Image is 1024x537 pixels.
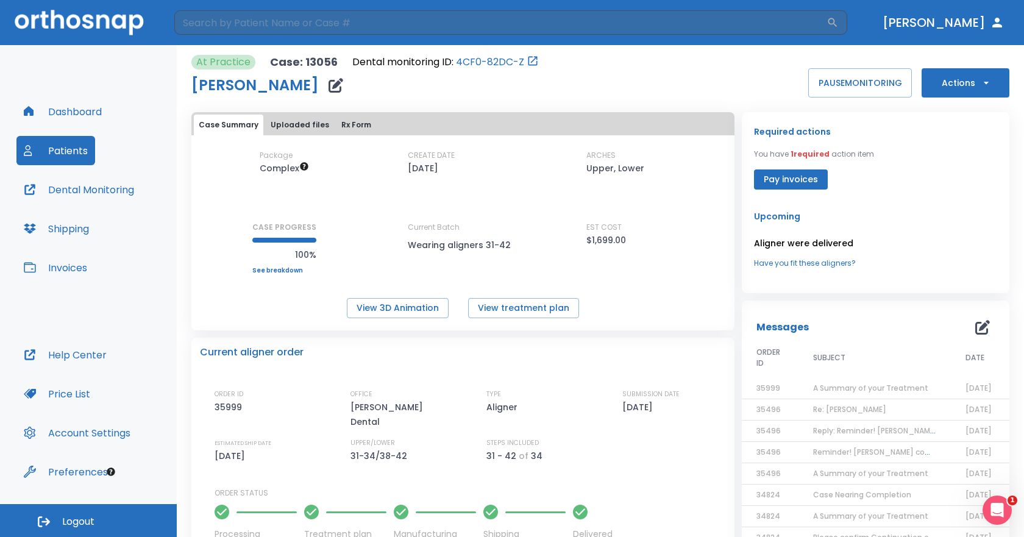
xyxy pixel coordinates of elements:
p: ESTIMATED SHIP DATE [215,438,271,449]
button: Dental Monitoring [16,175,141,204]
img: Orthosnap [15,10,144,35]
p: 34 [531,449,542,463]
p: CREATE DATE [408,150,455,161]
p: STEPS INCLUDED [486,438,539,449]
a: See breakdown [252,267,316,274]
span: [DATE] [965,511,992,521]
span: A Summary of your Treatment [813,511,928,521]
button: Uploaded files [266,115,334,135]
span: 35999 [756,383,780,393]
a: 4CF0-82DC-Z [456,55,524,69]
p: 31-34/38-42 [350,449,411,463]
span: DATE [965,352,984,363]
button: Help Center [16,340,114,369]
button: Account Settings [16,418,138,447]
span: [DATE] [965,468,992,478]
p: [DATE] [215,449,249,463]
p: Package [260,150,293,161]
span: A Summary of your Treatment [813,468,928,478]
span: ORDER ID [756,347,784,369]
p: of [519,449,528,463]
input: Search by Patient Name or Case # [174,10,827,35]
button: Rx Form [336,115,376,135]
button: Actions [922,68,1009,98]
p: TYPE [486,389,501,400]
p: [DATE] [408,161,438,176]
p: At Practice [196,55,251,69]
span: Up to 50 Steps (100 aligners) [260,162,309,174]
button: Shipping [16,214,96,243]
p: $1,699.00 [586,233,626,247]
span: 35496 [756,468,781,478]
p: Wearing aligners 31-42 [408,238,517,252]
p: 35999 [215,400,246,414]
p: Aligner [486,400,522,414]
p: EST COST [586,222,622,233]
button: Preferences [16,457,115,486]
span: 35496 [756,404,781,414]
span: 35496 [756,447,781,457]
button: View treatment plan [468,298,579,318]
p: ARCHES [586,150,616,161]
button: Price List [16,379,98,408]
span: Re: [PERSON_NAME] [813,404,886,414]
p: You have action item [754,149,874,160]
p: Case: 13056 [270,55,338,69]
button: [PERSON_NAME] [878,12,1009,34]
button: Patients [16,136,95,165]
p: CASE PROGRESS [252,222,316,233]
p: OFFICE [350,389,372,400]
span: [DATE] [965,489,992,500]
p: [PERSON_NAME] Dental [350,400,454,429]
button: Invoices [16,253,94,282]
iframe: Intercom live chat [983,496,1012,525]
p: 31 - 42 [486,449,516,463]
span: [DATE] [965,404,992,414]
p: Aligner were delivered [754,236,997,251]
button: View 3D Animation [347,298,449,318]
p: [DATE] [622,400,657,414]
p: ORDER STATUS [215,488,726,499]
span: A Summary of your Treatment [813,383,928,393]
span: Case Nearing Completion [813,489,911,500]
p: Current Batch [408,222,517,233]
button: PAUSEMONITORING [808,68,912,98]
p: Upper, Lower [586,161,644,176]
span: 34824 [756,489,780,500]
span: SUBJECT [813,352,845,363]
div: Tooltip anchor [105,466,116,477]
p: 100% [252,247,316,262]
button: Pay invoices [754,169,828,190]
span: 35496 [756,425,781,436]
button: Case Summary [194,115,263,135]
div: tabs [194,115,732,135]
p: UPPER/LOWER [350,438,395,449]
span: 1 required [791,149,830,159]
span: [DATE] [965,383,992,393]
button: Dashboard [16,97,109,126]
p: Upcoming [754,209,997,224]
p: Current aligner order [200,345,304,360]
p: Dental monitoring ID: [352,55,453,69]
h1: [PERSON_NAME] [191,78,319,93]
p: SUBMISSION DATE [622,389,680,400]
p: Required actions [754,124,831,139]
p: ORDER ID [215,389,243,400]
span: 34824 [756,511,780,521]
span: [DATE] [965,447,992,457]
a: Have you fit these aligners? [754,258,997,269]
span: 1 [1008,496,1017,505]
p: Messages [756,320,809,335]
div: Open patient in dental monitoring portal [352,55,539,69]
span: [DATE] [965,425,992,436]
span: Logout [62,515,94,528]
